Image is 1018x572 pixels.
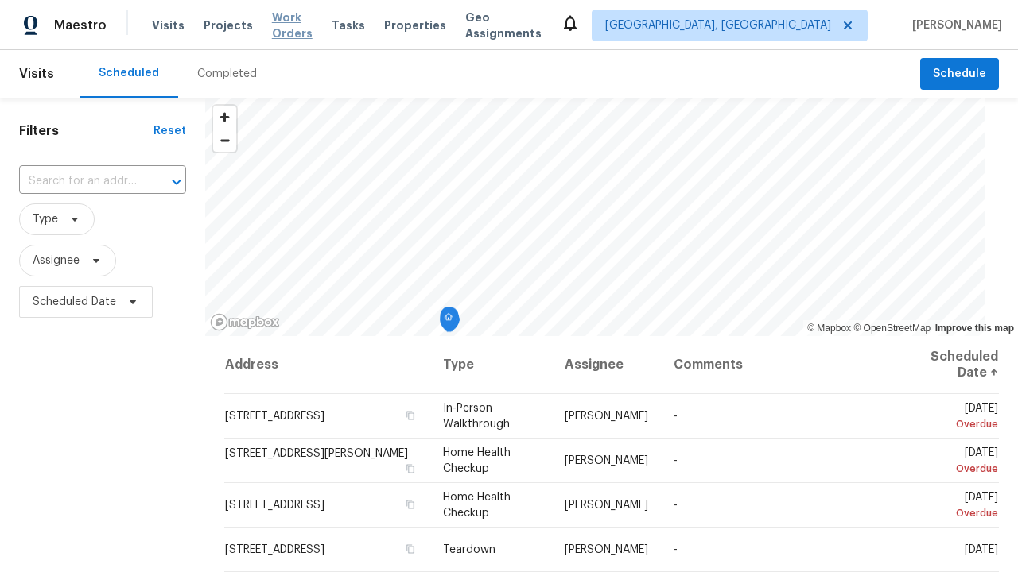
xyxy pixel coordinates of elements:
span: Work Orders [272,10,313,41]
canvas: Map [205,98,985,336]
th: Comments [661,336,893,394]
span: Type [33,211,58,227]
span: [PERSON_NAME] [565,500,648,511]
span: Tasks [332,20,365,31]
th: Assignee [552,336,661,394]
span: [STREET_ADDRESS][PERSON_NAME] [225,448,408,459]
th: Type [430,336,552,394]
span: [STREET_ADDRESS] [225,544,324,555]
button: Schedule [920,58,999,91]
span: [DATE] [906,403,998,432]
button: Copy Address [403,542,418,556]
span: - [674,411,678,422]
div: Overdue [906,461,998,477]
span: [STREET_ADDRESS] [225,411,324,422]
button: Copy Address [403,497,418,512]
span: Visits [19,56,54,91]
button: Zoom out [213,129,236,152]
span: Visits [152,17,185,33]
div: Map marker [440,307,456,332]
a: Improve this map [935,323,1014,334]
span: Home Health Checkup [443,447,511,474]
span: [DATE] [906,447,998,477]
span: In-Person Walkthrough [443,403,510,430]
div: Scheduled [99,65,159,81]
span: Maestro [54,17,107,33]
th: Scheduled Date ↑ [893,336,999,394]
span: Home Health Checkup [443,492,511,519]
span: [PERSON_NAME] [565,455,648,466]
div: Overdue [906,416,998,432]
span: [PERSON_NAME] [906,17,1002,33]
button: Zoom in [213,106,236,129]
a: OpenStreetMap [853,323,931,334]
div: Map marker [441,307,457,331]
button: Copy Address [403,408,418,423]
a: Mapbox [807,323,851,334]
th: Address [224,336,430,394]
div: Overdue [906,505,998,521]
span: - [674,500,678,511]
button: Copy Address [403,462,418,476]
span: Teardown [443,544,495,555]
span: Zoom out [213,129,236,152]
span: [STREET_ADDRESS] [225,500,324,511]
span: Geo Assignments [465,10,542,41]
button: Open [165,171,188,193]
span: Assignee [33,253,80,269]
span: - [674,455,678,466]
span: - [674,544,678,555]
span: [DATE] [906,492,998,521]
h1: Filters [19,123,153,139]
span: [PERSON_NAME] [565,411,648,422]
span: [DATE] [965,544,998,555]
span: Properties [384,17,446,33]
input: Search for an address... [19,169,142,194]
span: [GEOGRAPHIC_DATA], [GEOGRAPHIC_DATA] [605,17,831,33]
div: Reset [153,123,186,139]
span: Projects [204,17,253,33]
div: Map marker [441,309,457,334]
span: Schedule [933,64,986,84]
div: Completed [197,66,257,82]
span: Scheduled Date [33,294,116,310]
a: Mapbox homepage [210,313,280,331]
span: [PERSON_NAME] [565,544,648,555]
